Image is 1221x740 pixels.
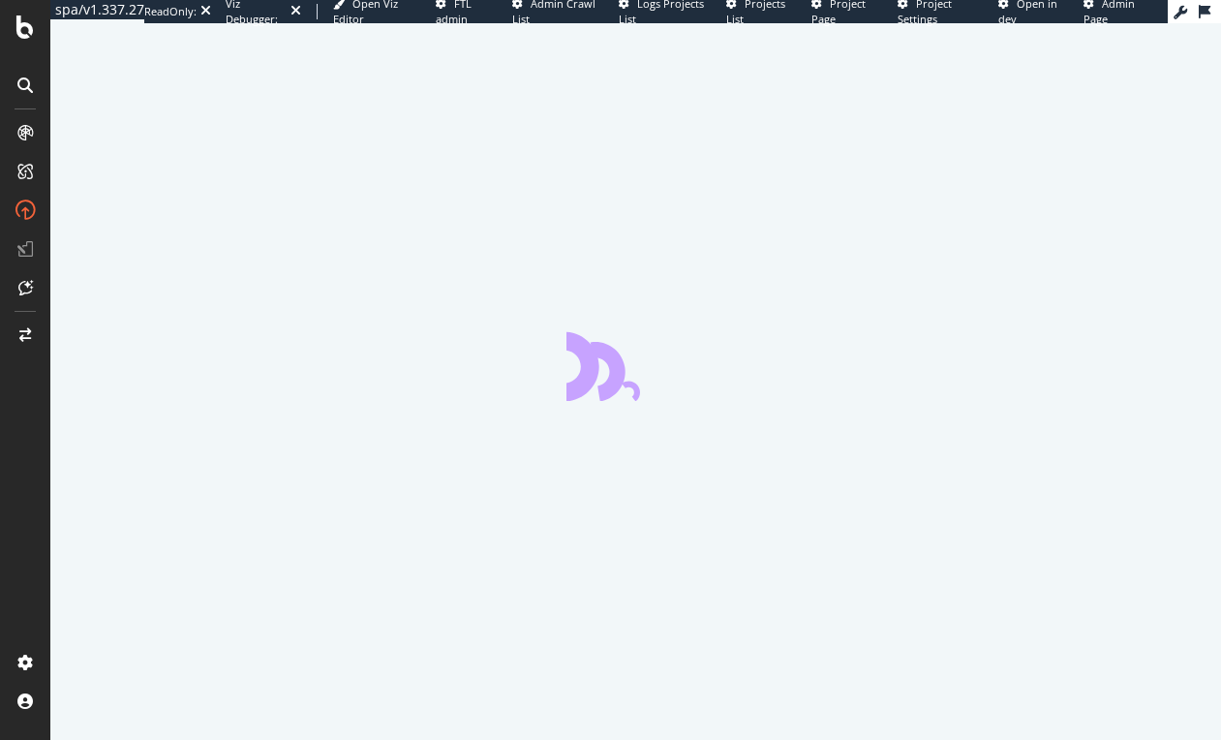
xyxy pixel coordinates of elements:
div: ReadOnly: [144,4,197,19]
div: animation [566,331,706,401]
